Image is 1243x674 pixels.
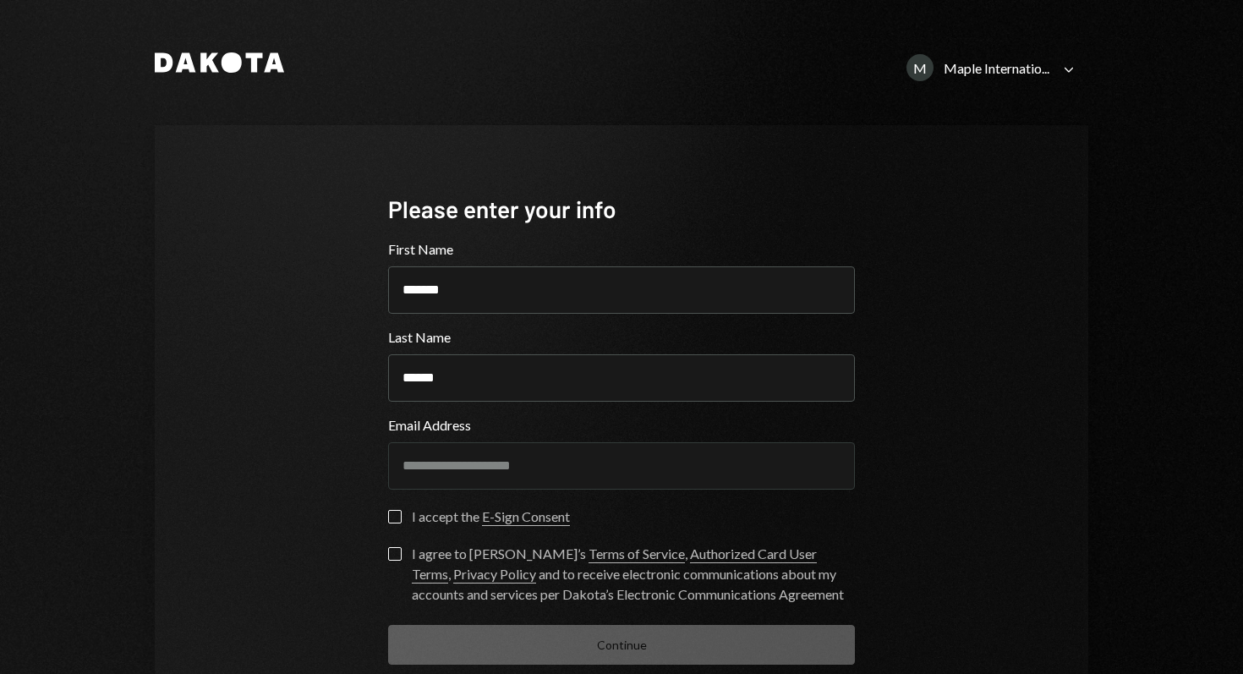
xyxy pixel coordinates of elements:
div: M [906,54,934,81]
a: E-Sign Consent [482,508,570,526]
button: I accept the E-Sign Consent [388,510,402,523]
div: I accept the [412,507,570,527]
label: Last Name [388,327,855,348]
label: Email Address [388,415,855,436]
a: Terms of Service [589,545,685,563]
a: Privacy Policy [453,566,536,584]
button: I agree to [PERSON_NAME]’s Terms of Service, Authorized Card User Terms, Privacy Policy and to re... [388,547,402,561]
div: Maple Internatio... [944,60,1049,76]
a: Authorized Card User Terms [412,545,817,584]
label: First Name [388,239,855,260]
div: I agree to [PERSON_NAME]’s , , and to receive electronic communications about my accounts and ser... [412,544,855,605]
div: Please enter your info [388,193,855,226]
